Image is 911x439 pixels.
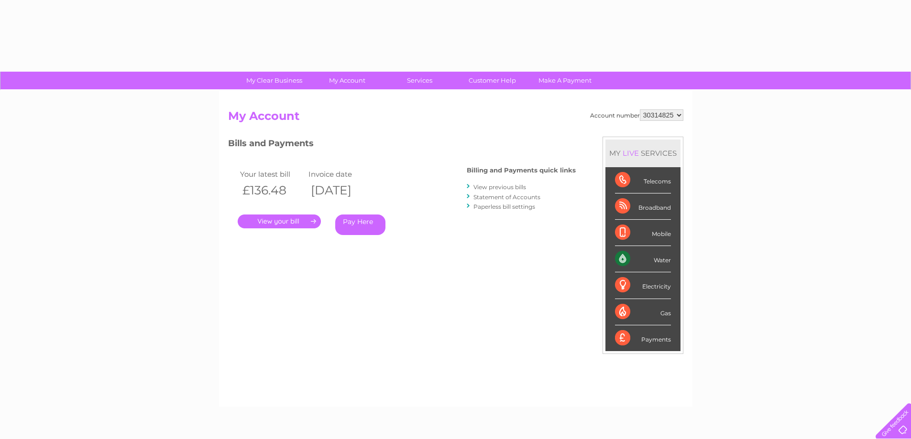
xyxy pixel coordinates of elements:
a: Services [380,72,459,89]
th: £136.48 [238,181,307,200]
h2: My Account [228,109,683,128]
a: My Clear Business [235,72,314,89]
div: Water [615,246,671,272]
div: Payments [615,325,671,351]
a: Statement of Accounts [473,193,540,201]
a: Paperless bill settings [473,203,535,210]
td: Invoice date [306,168,375,181]
div: Electricity [615,272,671,299]
div: Mobile [615,220,671,246]
th: [DATE] [306,181,375,200]
div: Broadband [615,193,671,220]
h3: Bills and Payments [228,137,576,153]
div: MY SERVICES [605,139,681,167]
a: View previous bills [473,183,526,191]
td: Your latest bill [238,168,307,181]
div: Telecoms [615,167,671,193]
div: LIVE [621,149,641,158]
div: Account number [590,109,683,121]
a: Customer Help [453,72,532,89]
div: Gas [615,299,671,325]
a: My Account [307,72,386,89]
a: Make A Payment [526,72,604,89]
a: . [238,214,321,228]
a: Pay Here [335,214,385,235]
h4: Billing and Payments quick links [467,167,576,174]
